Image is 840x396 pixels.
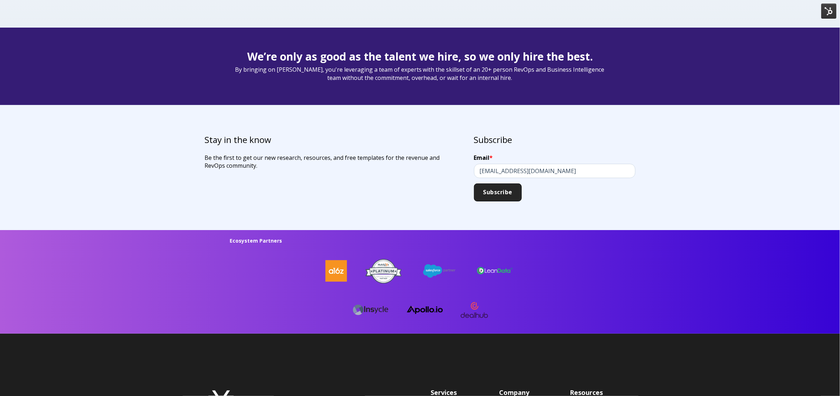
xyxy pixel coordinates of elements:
[474,134,635,146] h3: Subscribe
[205,134,449,146] h3: Stay in the know
[230,237,282,244] strong: Ecosystem Partners
[205,154,449,170] p: Be the first to get our new research, resources, and free templates for the revenue and RevOps co...
[247,49,593,64] span: We’re only as good as the talent we hire, so we only hire the best.
[353,302,388,317] img: Insycle
[422,262,457,280] img: salesforce
[821,4,836,19] img: HubSpot Tools Menu Toggle
[325,260,347,282] img: a16z
[477,266,513,276] img: leandata-logo
[230,65,610,82] span: By bringing on [PERSON_NAME], you're leveraging a team of experts with the skillset of an 20+ per...
[366,258,402,284] img: HubSpot-Platinum-Partner-Badge copy
[474,183,522,201] input: Subscribe
[474,154,490,162] span: Email
[407,306,443,314] img: apollo logo
[460,296,489,324] img: dealhub-logo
